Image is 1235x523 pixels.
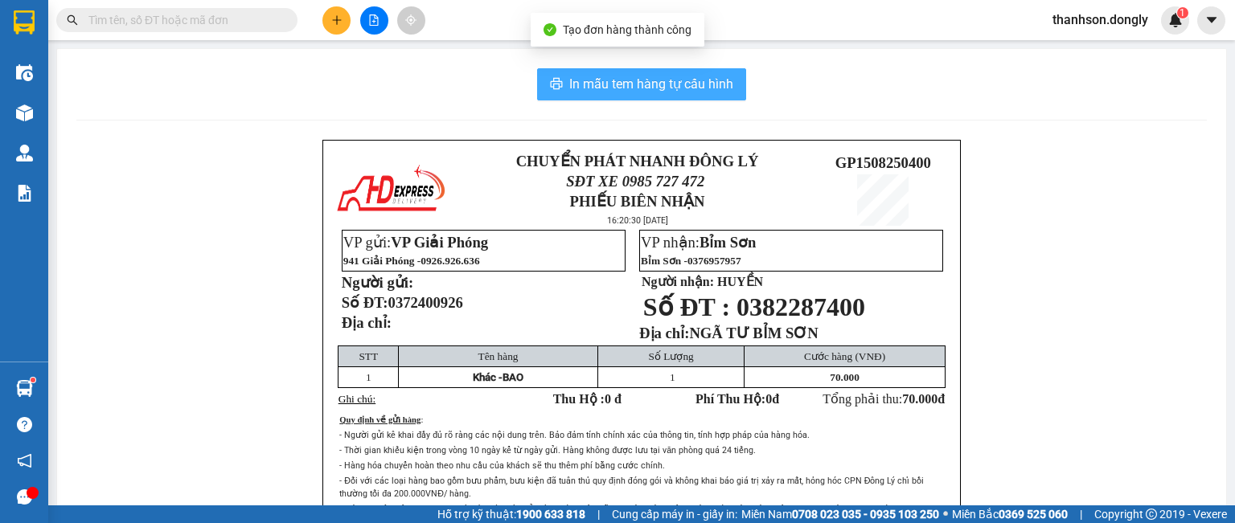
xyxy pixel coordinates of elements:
span: Hỗ trợ kỹ thuật: [437,505,585,523]
span: 1 [670,371,675,383]
strong: CHUYỂN PHÁT NHANH ĐÔNG LÝ [35,13,136,65]
img: warehouse-icon [16,145,33,161]
img: warehouse-icon [16,380,33,397]
span: GP1508250400 [835,154,931,171]
span: Số ĐT : [643,292,730,321]
span: | [597,505,600,523]
span: 0382287400 [736,292,865,321]
span: VP gửi: [343,234,488,251]
sup: 1 [1177,7,1188,18]
span: Tổng phải thu: [823,392,945,406]
span: 0 [765,392,772,406]
span: HUYỀN [717,275,763,288]
span: thanhson.dongly [1040,10,1161,30]
span: VP Giải Phóng [391,234,488,251]
span: search [67,14,78,26]
strong: 0369 525 060 [999,508,1068,521]
span: - Đối với các loại hàng bao gồm bưu phẩm, bưu kiện đã tuân thủ quy định đóng gói và không khai bá... [339,476,924,499]
span: 16:20:30 [DATE] [607,215,668,226]
span: SĐT XE 0985 727 472 [566,173,704,190]
span: notification [17,453,32,468]
span: 941 Giải Phóng - [343,255,480,267]
span: aim [405,14,416,26]
span: Bỉm Sơn - [641,255,741,267]
span: đ [938,392,945,406]
img: warehouse-icon [16,104,33,121]
strong: PHIẾU BIÊN NHẬN [41,106,129,141]
strong: Thu Hộ : [553,392,622,406]
strong: Số ĐT: [342,294,463,311]
span: 70.000 [830,371,860,383]
span: check-circle [544,23,556,36]
strong: Phí Thu Hộ: đ [695,392,779,406]
span: 1 [366,371,371,383]
span: - Người gửi kê khai đầy đủ rõ ràng các nội dung trên. Bảo đảm tính chính xác của thông tin, tính ... [339,430,810,440]
span: message [17,489,32,505]
span: Số Lượng [649,350,694,362]
span: 0372400926 [388,294,463,311]
span: 0926.926.636 [421,255,479,267]
span: 70.000 [902,392,938,406]
span: - Thời gian khiếu kiện trong vòng 10 ngày kể từ ngày gửi. Hàng không được lưu tại văn phòng quá 2... [339,445,756,456]
span: plus [331,14,343,26]
button: plus [322,6,351,35]
span: 0 đ [605,392,622,406]
span: SĐT XE 0906 234 171 [42,68,128,103]
span: Ghi chú: [338,393,375,405]
span: Tạo đơn hàng thành công [563,23,691,36]
strong: CHUYỂN PHÁT NHANH ĐÔNG LÝ [516,153,759,170]
img: logo-vxr [14,10,35,35]
button: printerIn mẫu tem hàng tự cấu hình [537,68,746,100]
span: caret-down [1204,13,1219,27]
strong: 0708 023 035 - 0935 103 250 [792,508,939,521]
strong: PHIẾU BIÊN NHẬN [570,193,705,210]
span: GP1508250392 [137,83,233,100]
span: Miền Nam [741,505,939,523]
span: copyright [1146,509,1157,520]
input: Tìm tên, số ĐT hoặc mã đơn [88,11,278,29]
img: icon-new-feature [1168,13,1183,27]
span: - Hàng hóa chuyển hoàn theo nhu cầu của khách sẽ thu thêm phí bằng cước chính. [339,460,665,471]
span: question-circle [17,417,32,432]
strong: Người gửi: [342,274,413,291]
sup: 1 [31,378,35,382]
span: Bỉm Sơn [700,234,756,251]
span: ⚪️ [943,511,948,517]
span: Miền Bắc [952,505,1068,523]
span: file-add [368,14,380,26]
img: logo [8,55,32,112]
button: aim [397,6,425,35]
strong: Địa chỉ: [342,314,392,331]
img: logo [334,161,447,218]
img: solution-icon [16,185,33,202]
span: | [1080,505,1082,523]
span: printer [550,77,563,92]
span: 0376957957 [687,255,741,267]
strong: Địa chỉ: [639,325,689,341]
button: caret-down [1197,6,1225,35]
span: : [421,415,423,424]
strong: Người nhận: [642,275,714,288]
span: Tên hàng [478,350,519,362]
button: file-add [360,6,388,35]
span: Cước hàng (VNĐ) [804,350,885,362]
span: VP nhận: [641,234,756,251]
span: BAO [503,371,523,383]
span: Khác - [473,371,503,383]
span: Quy định về gửi hàng [339,415,421,424]
span: Cung cấp máy in - giấy in: [612,505,737,523]
span: NGÃ TƯ BỈM SƠN [689,325,818,341]
span: STT [359,350,378,362]
span: 1 [1180,7,1185,18]
strong: 1900 633 818 [516,508,585,521]
img: warehouse-icon [16,64,33,81]
span: In mẫu tem hàng tự cấu hình [569,74,733,94]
